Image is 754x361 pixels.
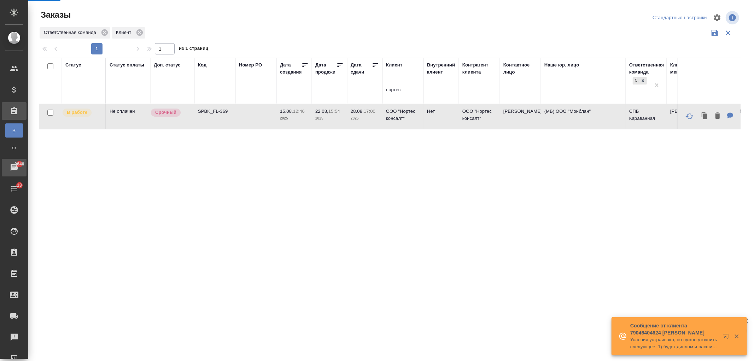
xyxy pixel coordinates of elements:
p: В работе [67,109,87,116]
p: Сообщение от клиента 79046404624 [PERSON_NAME] [630,322,719,336]
p: SPBK_FL-369 [198,108,232,115]
p: ООО "Нортес консалт" [462,108,496,122]
span: Настроить таблицу [709,9,726,26]
div: Ответственная команда [629,62,664,76]
span: Посмотреть информацию [726,11,741,24]
button: Закрыть [729,333,744,339]
div: СПБ Караванная [632,76,648,85]
span: из 1 страниц [179,44,209,54]
a: Ф [5,141,23,155]
button: Клонировать [698,109,712,123]
div: Дата продажи [315,62,337,76]
div: Номер PO [239,62,262,69]
a: 9640 [2,159,27,176]
span: Ф [9,145,19,152]
p: 17:00 [364,109,375,114]
div: Контактное лицо [503,62,537,76]
p: 2025 [280,115,308,122]
button: Сбросить фильтры [721,26,735,40]
div: Статус [65,62,81,69]
p: ООО "Нортес консалт" [386,108,420,122]
button: Сохранить фильтры [708,26,721,40]
div: Наше юр. лицо [544,62,579,69]
span: В [9,127,19,134]
td: (МБ) ООО "Монблан" [541,104,626,129]
div: Выставляется автоматически, если на указанный объем услуг необходимо больше времени в стандартном... [150,108,191,117]
p: Условия устраивают, но нужно уточнить следующее: 1) будет диплом и расшифровка по предметам? 2) подо [630,336,719,350]
td: СПБ Караванная [626,104,667,129]
div: Дата сдачи [351,62,372,76]
p: Клиент [116,29,134,36]
div: СПБ Караванная [633,77,639,85]
p: 2025 [351,115,379,122]
p: Ответственная команда [44,29,99,36]
span: 13 [13,182,26,189]
div: Внутренний клиент [427,62,455,76]
td: Не оплачен [106,104,150,129]
p: 2025 [315,115,344,122]
p: 15:54 [328,109,340,114]
div: Клиентские менеджеры [670,62,704,76]
a: 13 [2,180,27,198]
td: [PERSON_NAME] [667,104,708,129]
a: В [5,123,23,138]
p: Нет [427,108,455,115]
span: 9640 [10,161,28,168]
button: Удалить [712,109,724,123]
div: Выставляет ПМ после принятия заказа от КМа [62,108,102,117]
div: Доп. статус [154,62,181,69]
span: Заказы [39,9,71,21]
div: Код [198,62,206,69]
p: 22.08, [315,109,328,114]
p: 28.08, [351,109,364,114]
div: Дата создания [280,62,302,76]
div: split button [651,12,709,23]
div: Ответственная команда [40,27,110,39]
button: Обновить [681,108,698,125]
p: Срочный [155,109,176,116]
div: Клиент [386,62,402,69]
p: 15.08, [280,109,293,114]
td: [PERSON_NAME] [500,104,541,129]
button: Открыть в новой вкладке [719,329,736,346]
div: Клиент [112,27,146,39]
div: Контрагент клиента [462,62,496,76]
div: Статус оплаты [110,62,144,69]
p: 12:46 [293,109,305,114]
